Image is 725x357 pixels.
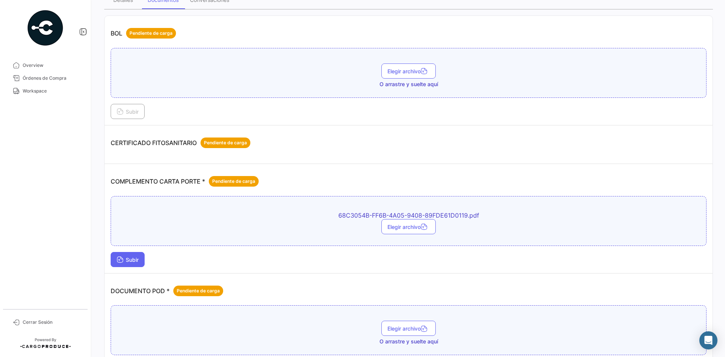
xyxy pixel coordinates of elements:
[212,178,255,185] span: Pendiente de carga
[117,257,139,263] span: Subir
[6,85,85,97] a: Workspace
[111,104,145,119] button: Subir
[23,75,82,82] span: Órdenes de Compra
[381,219,436,234] button: Elegir archivo
[111,138,250,148] p: CERTIFICADO FITOSANITARIO
[111,252,145,267] button: Subir
[6,59,85,72] a: Overview
[130,30,173,37] span: Pendiente de carga
[23,88,82,94] span: Workspace
[177,287,220,294] span: Pendiente de carga
[387,224,430,230] span: Elegir archivo
[117,108,139,115] span: Subir
[381,63,436,79] button: Elegir archivo
[23,62,82,69] span: Overview
[387,68,430,74] span: Elegir archivo
[111,286,223,296] p: DOCUMENTO POD *
[204,139,247,146] span: Pendiente de carga
[379,338,438,345] span: O arrastre y suelte aquí
[379,80,438,88] span: O arrastre y suelte aquí
[381,321,436,336] button: Elegir archivo
[276,212,541,219] span: 68C3054B-FF6B-4A05-9408-89FDE61D0119.pdf
[111,176,259,187] p: COMPLEMENTO CARTA PORTE *
[6,72,85,85] a: Órdenes de Compra
[111,28,176,39] p: BOL
[26,9,64,47] img: powered-by.png
[699,331,717,349] div: Abrir Intercom Messenger
[387,325,430,332] span: Elegir archivo
[23,319,82,326] span: Cerrar Sesión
